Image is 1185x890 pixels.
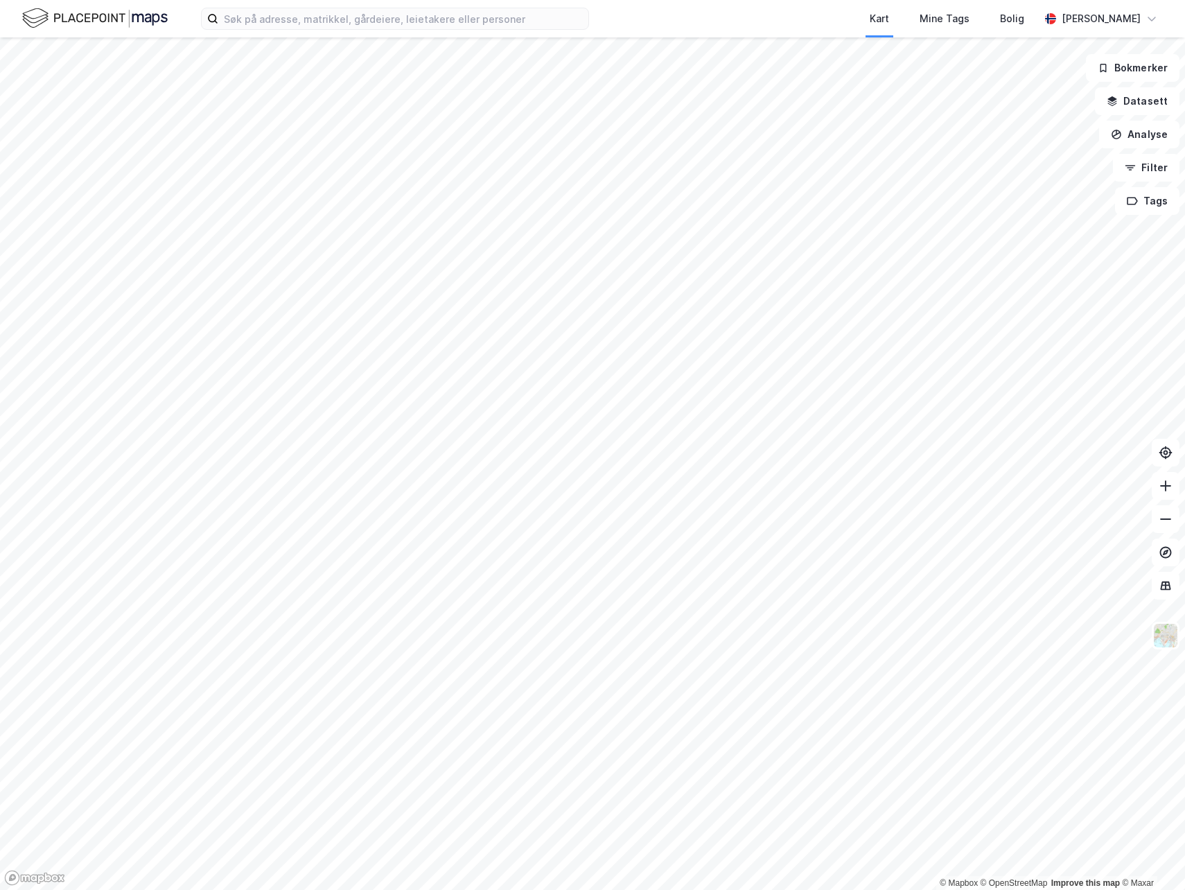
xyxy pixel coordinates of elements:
[1116,823,1185,890] div: Kontrollprogram for chat
[1051,878,1120,888] a: Improve this map
[870,10,889,27] div: Kart
[4,870,65,886] a: Mapbox homepage
[1095,87,1179,115] button: Datasett
[1086,54,1179,82] button: Bokmerker
[1115,187,1179,215] button: Tags
[1113,154,1179,182] button: Filter
[1099,121,1179,148] button: Analyse
[920,10,969,27] div: Mine Tags
[22,6,168,30] img: logo.f888ab2527a4732fd821a326f86c7f29.svg
[1116,823,1185,890] iframe: Chat Widget
[218,8,588,29] input: Søk på adresse, matrikkel, gårdeiere, leietakere eller personer
[1000,10,1024,27] div: Bolig
[1152,622,1179,649] img: Z
[1062,10,1141,27] div: [PERSON_NAME]
[981,878,1048,888] a: OpenStreetMap
[940,878,978,888] a: Mapbox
